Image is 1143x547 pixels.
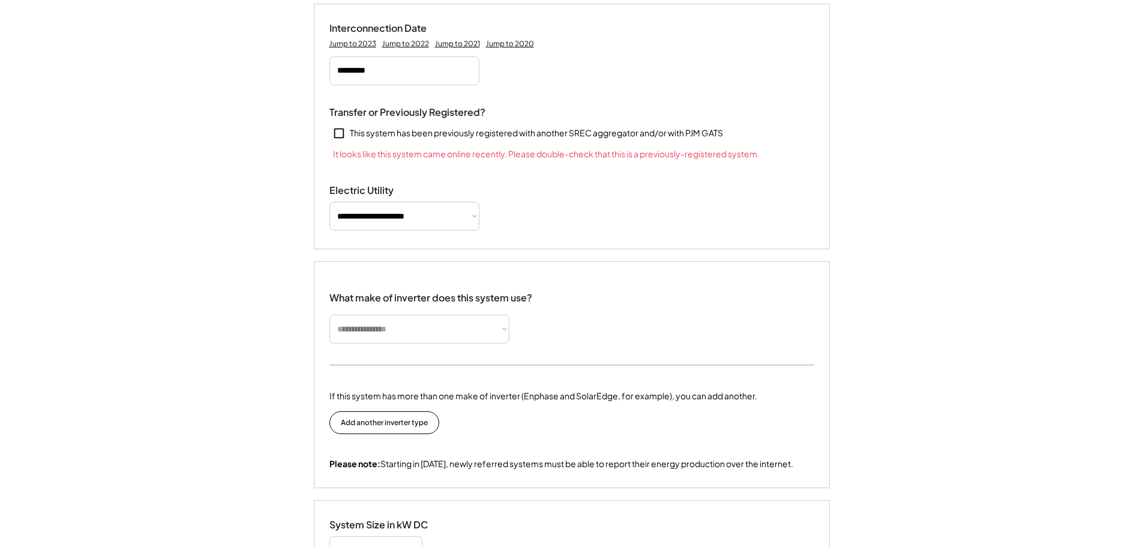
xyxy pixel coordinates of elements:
[486,39,534,49] div: Jump to 2020
[329,458,793,470] div: Starting in [DATE], newly referred systems must be able to report their energy production over th...
[329,39,376,49] div: Jump to 2023
[329,22,449,35] div: Interconnection Date
[329,458,380,469] strong: Please note:
[329,390,757,402] div: If this system has more than one make of inverter (Enphase and SolarEdge, for example), you can a...
[329,184,449,197] div: Electric Utility
[329,411,439,434] button: Add another inverter type
[350,127,723,139] div: This system has been previously registered with another SREC aggregator and/or with PJM GATS
[329,148,760,160] div: It looks like this system came online recently. Please double-check that this is a previously-reg...
[329,280,532,307] div: What make of inverter does this system use?
[329,519,449,531] div: System Size in kW DC
[435,39,480,49] div: Jump to 2021
[329,106,485,119] div: Transfer or Previously Registered?
[382,39,429,49] div: Jump to 2022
